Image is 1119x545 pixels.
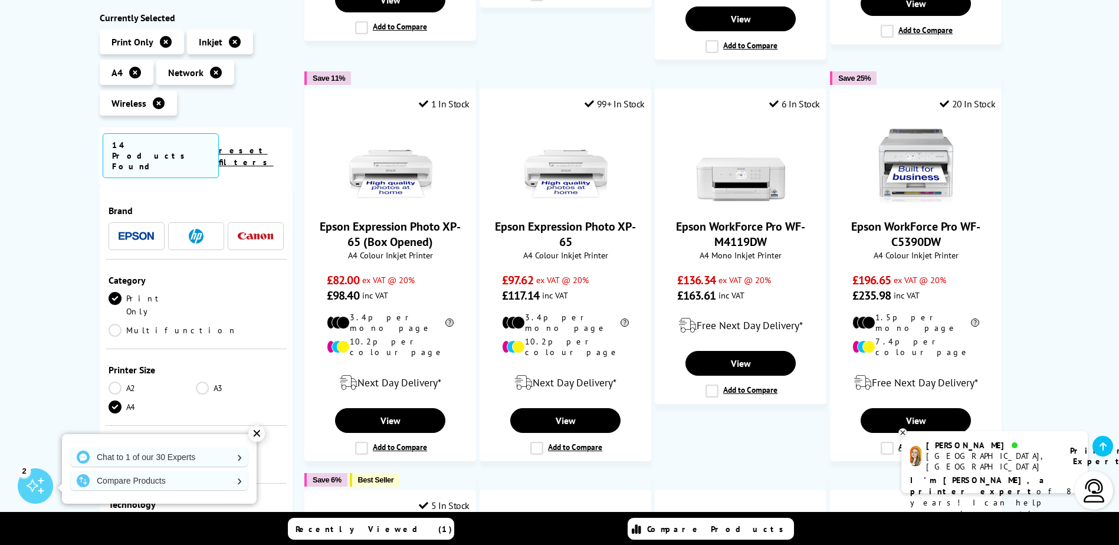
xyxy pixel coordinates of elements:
[199,36,222,48] span: Inkjet
[103,133,219,178] span: 14 Products Found
[18,464,31,477] div: 2
[100,12,293,24] div: Currently Selected
[872,119,960,207] img: Epson WorkForce Pro WF-C5390DW
[502,312,629,333] li: 3.4p per mono page
[894,290,920,301] span: inc VAT
[311,249,470,261] span: A4 Colour Inkjet Printer
[419,500,470,511] div: 5 In Stock
[926,440,1055,451] div: [PERSON_NAME]
[189,229,204,244] img: HP
[111,67,123,78] span: A4
[718,274,771,285] span: ex VAT @ 20%
[304,473,347,487] button: Save 6%
[836,249,995,261] span: A4 Colour Inkjet Printer
[502,288,539,303] span: £117.14
[502,336,629,357] li: 10.2p per colour page
[355,21,427,34] label: Add to Compare
[881,25,953,38] label: Add to Compare
[676,219,805,249] a: Epson WorkForce Pro WF-M4119DW
[320,219,461,249] a: Epson Expression Photo XP-65 (Box Opened)
[872,198,960,209] a: Epson WorkForce Pro WF-C5390DW
[355,442,427,455] label: Add to Compare
[304,71,351,85] button: Save 11%
[705,40,777,53] label: Add to Compare
[350,473,400,487] button: Best Seller
[910,475,1079,531] p: of 8 years! I can help you choose the right product
[910,446,921,467] img: amy-livechat.png
[1082,479,1106,503] img: user-headset-light.svg
[661,249,820,261] span: A4 Mono Inkjet Printer
[238,232,273,240] img: Canon
[109,324,237,337] a: Multifunction
[109,292,196,318] a: Print Only
[346,119,435,207] img: Epson Expression Photo XP-65 (Box Opened)
[852,272,891,288] span: £196.65
[510,408,620,433] a: View
[486,366,645,399] div: modal_delivery
[327,336,454,357] li: 10.2p per colour page
[894,274,946,285] span: ex VAT @ 20%
[238,229,273,244] a: Canon
[852,336,979,357] li: 7.4p per colour page
[327,272,359,288] span: £82.00
[313,74,345,83] span: Save 11%
[697,198,785,209] a: Epson WorkForce Pro WF-M4119DW
[495,219,636,249] a: Epson Expression Photo XP-65
[327,312,454,333] li: 3.4p per mono page
[851,219,980,249] a: Epson WorkForce Pro WF-C5390DW
[119,229,154,244] a: Epson
[861,408,970,433] a: View
[296,524,452,534] span: Recently Viewed (1)
[196,382,284,395] a: A3
[109,498,284,510] div: Technology
[71,448,248,467] a: Chat to 1 of our 30 Experts
[335,408,445,433] a: View
[109,274,284,286] div: Category
[836,366,995,399] div: modal_delivery
[661,309,820,342] div: modal_delivery
[542,290,568,301] span: inc VAT
[111,97,146,109] span: Wireless
[521,198,610,209] a: Epson Expression Photo XP-65
[346,198,435,209] a: Epson Expression Photo XP-65 (Box Opened)
[419,98,470,110] div: 1 In Stock
[852,312,979,333] li: 1.5p per mono page
[677,272,716,288] span: £136.34
[502,272,533,288] span: £97.62
[362,274,415,285] span: ex VAT @ 20%
[838,74,871,83] span: Save 25%
[109,364,284,376] div: Printer Size
[288,518,454,540] a: Recently Viewed (1)
[677,288,716,303] span: £163.61
[358,475,394,484] span: Best Seller
[486,249,645,261] span: A4 Colour Inkjet Printer
[119,232,154,241] img: Epson
[926,451,1055,472] div: [GEOGRAPHIC_DATA], [GEOGRAPHIC_DATA]
[647,524,790,534] span: Compare Products
[718,290,744,301] span: inc VAT
[311,366,470,399] div: modal_delivery
[109,205,284,216] div: Brand
[168,67,204,78] span: Network
[881,442,953,455] label: Add to Compare
[830,71,877,85] button: Save 25%
[685,6,795,31] a: View
[521,119,610,207] img: Epson Expression Photo XP-65
[585,98,645,110] div: 99+ In Stock
[109,400,196,413] a: A4
[109,382,196,395] a: A2
[852,288,891,303] span: £235.98
[705,385,777,398] label: Add to Compare
[327,288,359,303] span: £98.40
[685,351,795,376] a: View
[71,471,248,490] a: Compare Products
[178,229,214,244] a: HP
[530,442,602,455] label: Add to Compare
[697,119,785,207] img: Epson WorkForce Pro WF-M4119DW
[628,518,794,540] a: Compare Products
[910,475,1048,497] b: I'm [PERSON_NAME], a printer expert
[219,145,274,168] a: reset filters
[111,36,153,48] span: Print Only
[536,274,589,285] span: ex VAT @ 20%
[362,290,388,301] span: inc VAT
